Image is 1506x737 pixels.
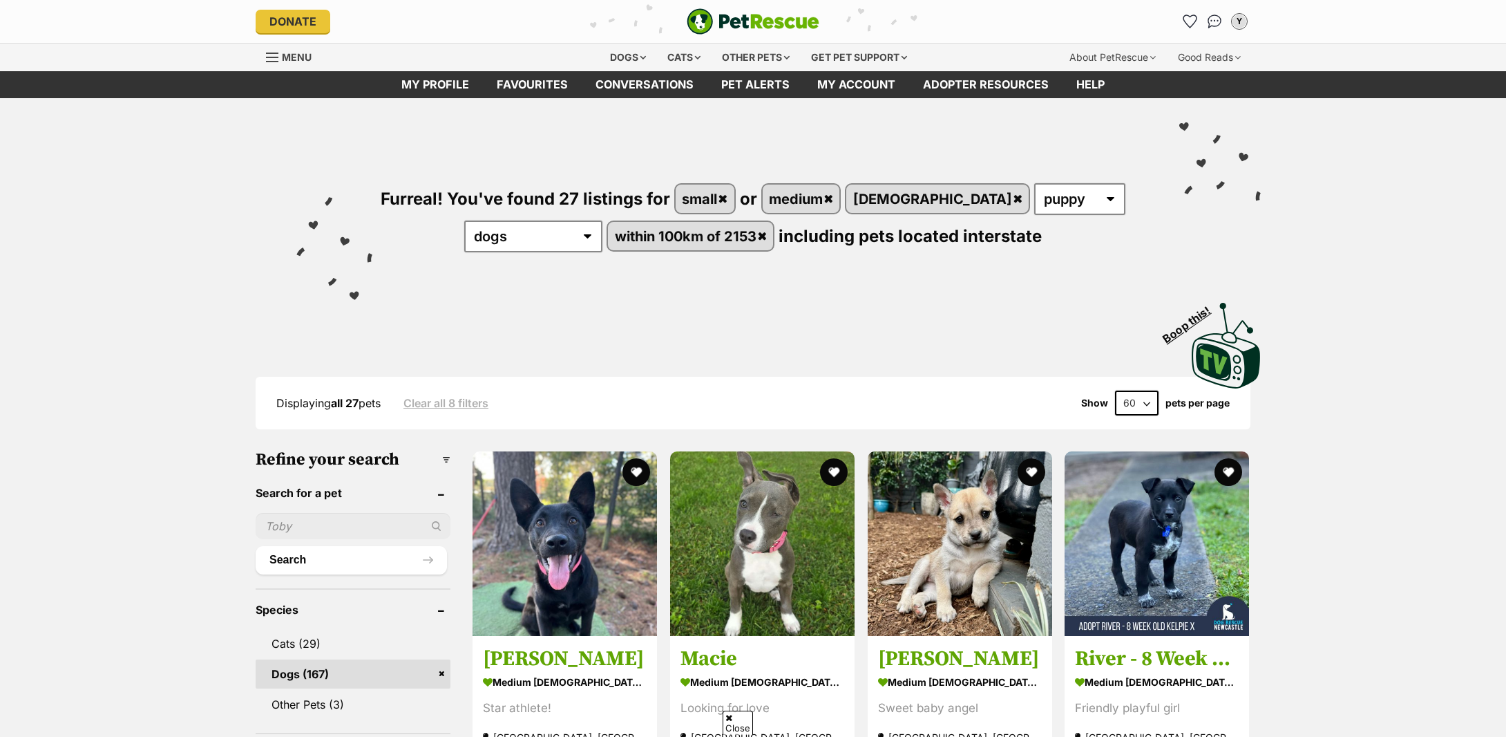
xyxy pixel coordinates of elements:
[680,700,844,718] div: Looking for love
[687,8,819,35] img: logo-e224e6f780fb5917bec1dbf3a21bbac754714ae5b6737aabdf751b685950b380.svg
[1228,10,1250,32] button: My account
[763,185,840,213] a: medium
[403,397,488,409] a: Clear all 8 filters
[878,646,1042,673] h3: [PERSON_NAME]
[388,71,483,98] a: My profile
[256,10,330,33] a: Donate
[256,546,447,574] button: Search
[779,226,1042,246] span: including pets located interstate
[483,673,647,693] strong: medium [DEMOGRAPHIC_DATA] Dog
[1075,700,1239,718] div: Friendly playful girl
[1017,458,1045,486] button: favourite
[1075,646,1239,673] h3: River - 8 Week Old Kelpie X
[256,604,450,616] header: Species
[712,44,799,71] div: Other pets
[1179,10,1250,32] ul: Account quick links
[801,44,917,71] div: Get pet support
[1208,15,1222,28] img: chat-41dd97257d64d25036548639549fe6c8038ab92f7586957e7f3b1b290dea8141.svg
[256,450,450,469] h3: Refine your search
[600,44,656,71] div: Dogs
[1161,295,1224,345] span: Boop this!
[1081,398,1108,409] span: Show
[483,646,647,673] h3: [PERSON_NAME]
[256,513,450,539] input: Toby
[256,660,450,689] a: Dogs (167)
[670,451,855,636] img: Macie - American Staffordshire Terrier Dog
[868,451,1052,636] img: Yutani - Mixed breed Dog
[622,458,650,486] button: favourite
[707,71,803,98] a: Pet alerts
[680,673,844,693] strong: medium [DEMOGRAPHIC_DATA] Dog
[483,71,582,98] a: Favourites
[1065,451,1249,636] img: River - 8 Week Old Kelpie X - Australian Kelpie Dog
[282,51,312,63] span: Menu
[1165,398,1230,409] label: pets per page
[1192,290,1261,391] a: Boop this!
[680,646,844,673] h3: Macie
[256,629,450,658] a: Cats (29)
[331,396,359,410] strong: all 27
[1168,44,1250,71] div: Good Reads
[1232,15,1246,28] div: Y
[256,690,450,719] a: Other Pets (3)
[266,44,321,68] a: Menu
[473,451,657,636] img: Lucy - Australian Kelpie Dog
[1075,673,1239,693] strong: medium [DEMOGRAPHIC_DATA] Dog
[1179,10,1201,32] a: Favourites
[1062,71,1118,98] a: Help
[1060,44,1165,71] div: About PetRescue
[608,222,773,250] a: within 100km of 2153
[723,711,753,735] span: Close
[256,487,450,499] header: Search for a pet
[878,700,1042,718] div: Sweet baby angel
[276,396,381,410] span: Displaying pets
[658,44,710,71] div: Cats
[582,71,707,98] a: conversations
[909,71,1062,98] a: Adopter resources
[740,189,757,209] span: or
[803,71,909,98] a: My account
[820,458,848,486] button: favourite
[1192,303,1261,389] img: PetRescue TV logo
[687,8,819,35] a: PetRescue
[483,700,647,718] div: Star athlete!
[1203,10,1226,32] a: Conversations
[1214,458,1242,486] button: favourite
[878,673,1042,693] strong: medium [DEMOGRAPHIC_DATA] Dog
[676,185,734,213] a: small
[846,185,1029,213] a: [DEMOGRAPHIC_DATA]
[381,189,670,209] span: Furreal! You've found 27 listings for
